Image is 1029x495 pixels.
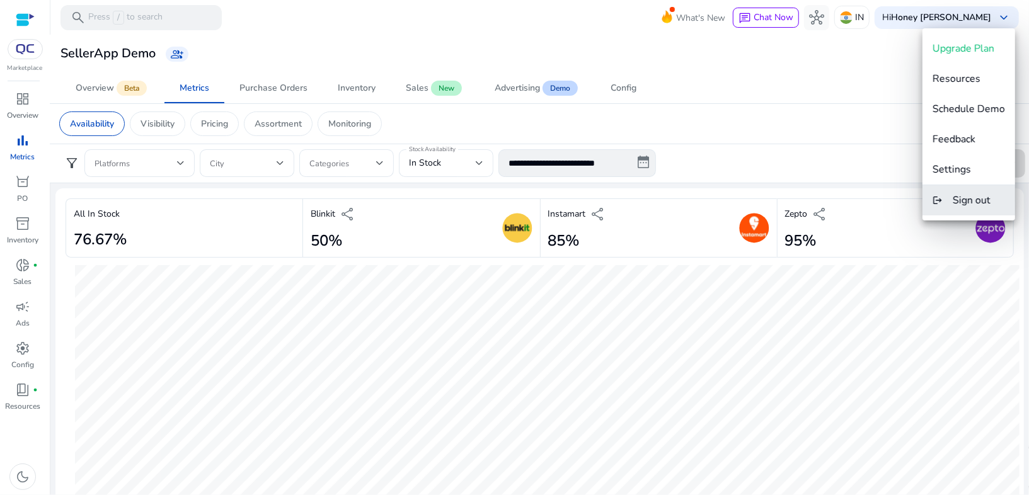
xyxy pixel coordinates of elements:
[933,193,943,208] mat-icon: logout
[933,72,980,86] span: Resources
[953,193,991,207] span: Sign out
[933,162,971,176] span: Settings
[933,132,975,146] span: Feedback
[933,42,994,55] span: Upgrade Plan
[933,102,1005,116] span: Schedule Demo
